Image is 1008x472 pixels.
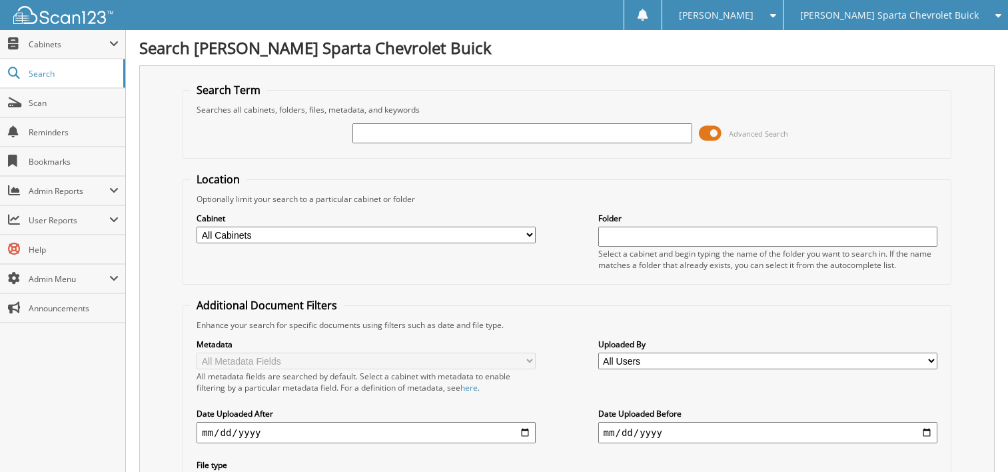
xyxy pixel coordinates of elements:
span: Announcements [29,303,119,314]
span: Reminders [29,127,119,138]
a: here [460,382,478,393]
legend: Location [190,172,247,187]
span: Scan [29,97,119,109]
span: Bookmarks [29,156,119,167]
input: start [197,422,536,443]
label: Uploaded By [598,339,937,350]
div: Select a cabinet and begin typing the name of the folder you want to search in. If the name match... [598,248,937,271]
label: File type [197,459,536,471]
div: All metadata fields are searched by default. Select a cabinet with metadata to enable filtering b... [197,371,536,393]
span: Admin Menu [29,273,109,285]
span: User Reports [29,215,109,226]
label: Cabinet [197,213,536,224]
span: [PERSON_NAME] Sparta Chevrolet Buick [800,11,979,19]
label: Date Uploaded After [197,408,536,419]
span: Admin Reports [29,185,109,197]
iframe: Chat Widget [941,408,1008,472]
span: Cabinets [29,39,109,50]
img: scan123-logo-white.svg [13,6,113,24]
legend: Additional Document Filters [190,298,344,313]
span: [PERSON_NAME] [679,11,754,19]
div: Searches all cabinets, folders, files, metadata, and keywords [190,104,944,115]
span: Help [29,244,119,255]
h1: Search [PERSON_NAME] Sparta Chevrolet Buick [139,37,995,59]
legend: Search Term [190,83,267,97]
label: Metadata [197,339,536,350]
div: Enhance your search for specific documents using filters such as date and file type. [190,319,944,331]
input: end [598,422,937,443]
span: Search [29,68,117,79]
label: Date Uploaded Before [598,408,937,419]
span: Advanced Search [729,129,788,139]
div: Optionally limit your search to a particular cabinet or folder [190,193,944,205]
label: Folder [598,213,937,224]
